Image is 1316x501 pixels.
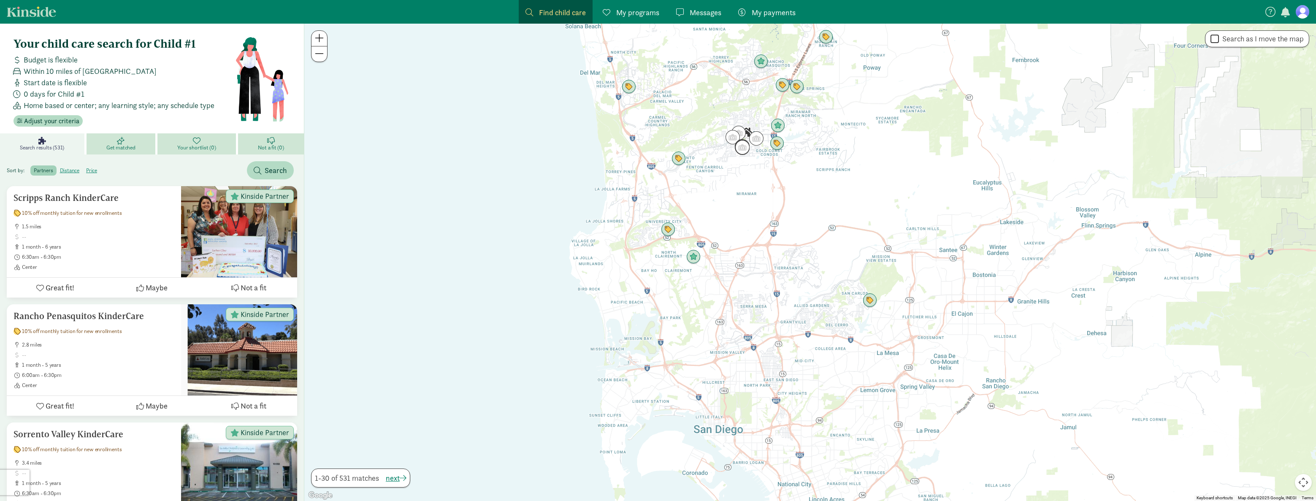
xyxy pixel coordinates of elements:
div: Click to see details [859,290,880,311]
button: Not a fit [200,396,297,416]
h5: Scripps Ranch KinderCare [14,193,174,203]
span: Home based or center; any learning style; any schedule type [24,100,214,111]
a: Get matched [87,133,157,154]
div: Click to see details [658,219,679,240]
span: Not a fit [241,400,266,412]
span: Great fit! [46,400,74,412]
div: Click to see details [772,75,793,96]
div: Click to see details [767,115,788,136]
span: My payments [752,7,796,18]
button: Adjust your criteria [14,115,83,127]
div: Click to see details [722,127,743,148]
button: Maybe [103,396,200,416]
div: Click to see details [786,76,807,97]
span: 1 month - 5 years [22,480,174,487]
button: Great fit! [7,278,103,298]
div: Click to see details [746,128,767,149]
div: Click to see details [728,122,749,144]
a: Terms (opens in new tab) [1302,496,1313,500]
span: Start date is flexible [24,77,87,88]
label: distance [57,165,83,176]
span: Budget is flexible [24,54,78,65]
span: 10% off monthly tuition for new enrollments [22,446,122,453]
span: Get matched [106,144,135,151]
label: Search as I move the map [1219,34,1304,44]
div: Click to see details [618,76,639,97]
label: price [83,165,100,176]
a: Your shortlist (0) [157,133,238,154]
span: 6:30am - 6:30pm [22,254,174,260]
span: Messages [690,7,721,18]
div: Click to see details [750,51,772,72]
span: Kinside Partner [241,192,289,200]
span: Maybe [146,400,168,412]
button: Search [247,161,294,179]
span: Find child care [539,7,586,18]
button: Keyboard shortcuts [1197,495,1233,501]
div: Click to see details [732,136,753,157]
span: 0 days for Child #1 [24,88,84,100]
span: Not a fit [241,282,266,293]
span: Adjust your criteria [24,116,79,126]
span: Within 10 miles of [GEOGRAPHIC_DATA] [24,65,157,77]
span: My programs [616,7,659,18]
span: 6:00am - 6:30pm [22,372,174,379]
div: Click to see details [766,133,788,154]
span: Your shortlist (0) [177,144,216,151]
span: 6:30am - 6:30pm [22,490,174,497]
a: Not a fit (0) [238,133,304,154]
span: Center [22,264,174,271]
div: Click to see details [683,246,704,268]
span: Search results (531) [20,144,64,151]
h4: Your child care search for Child #1 [14,37,235,51]
button: Maybe [103,278,200,298]
span: 1-30 of 531 matches [315,472,379,484]
span: Sort by: [7,167,29,174]
div: Click to see details [731,137,753,158]
span: Center [22,382,174,389]
span: 2.8 miles [22,341,174,348]
span: 1.5 miles [22,223,174,230]
span: 10% off monthly tuition for new enrollments [22,328,122,335]
img: Google [306,490,334,501]
button: next [386,472,406,484]
div: Click to see details [815,27,837,48]
span: 10% off monthly tuition for new enrollments [22,210,122,217]
span: Kinside Partner [241,311,289,318]
button: Great fit! [7,396,103,416]
button: Not a fit [200,278,297,298]
span: 3.4 miles [22,460,174,466]
span: Search [265,165,287,176]
span: 1 month - 5 years [22,362,174,368]
span: Map data ©2025 Google, INEGI [1238,496,1297,500]
div: Click to see details [732,137,753,158]
h5: Sorrento Valley KinderCare [14,429,174,439]
div: Click to see details [731,136,753,157]
span: Great fit! [46,282,74,293]
span: Maybe [146,282,168,293]
label: partners [30,165,56,176]
a: Open this area in Google Maps (opens a new window) [306,490,334,501]
div: Click to see details [736,122,757,143]
span: 1 month - 6 years [22,244,174,250]
span: Kinside Partner [241,429,289,436]
span: Not a fit (0) [258,144,284,151]
div: Click to see details [668,148,689,169]
h5: Rancho Penasquitos KinderCare [14,311,174,321]
a: Kinside [7,6,56,17]
button: Map camera controls [1295,474,1312,491]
